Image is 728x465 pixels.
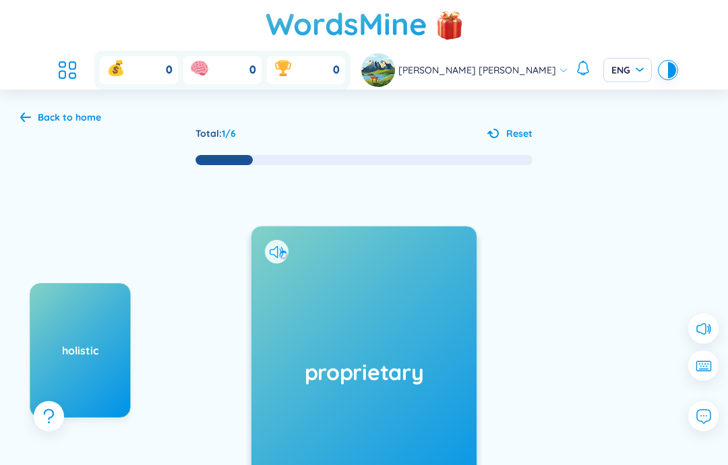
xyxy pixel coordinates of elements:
[20,113,101,125] a: Back to home
[333,63,340,77] span: 0
[34,401,64,431] button: question
[166,63,173,77] span: 0
[506,126,533,141] span: Reset
[265,357,463,387] h1: proprietary
[249,63,256,77] span: 0
[361,53,398,87] a: avatar
[398,63,556,77] span: [PERSON_NAME] [PERSON_NAME]
[222,127,236,139] span: 1 / 6
[38,110,101,125] div: Back to home
[487,126,533,141] button: Reset
[195,127,222,139] span: Total :
[611,63,644,77] span: ENG
[361,53,395,87] img: avatar
[40,408,57,425] span: question
[30,343,130,358] div: holistic
[436,4,463,44] img: flashSalesIcon.a7f4f837.png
